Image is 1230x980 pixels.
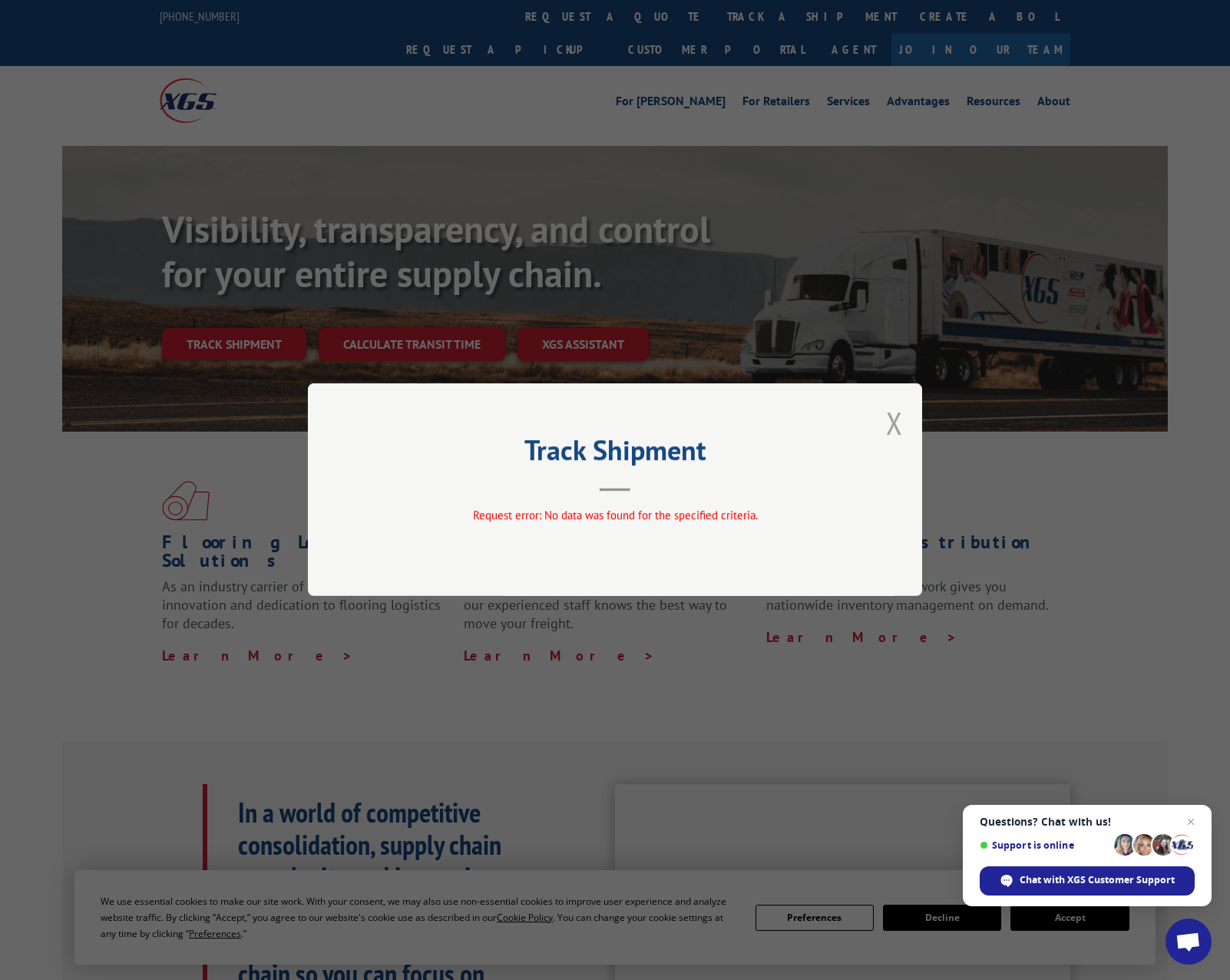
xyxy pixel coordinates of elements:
span: Questions? Chat with us! [980,816,1195,828]
a: Open chat [1166,919,1212,965]
span: Chat with XGS Customer Support [980,866,1195,896]
span: Support is online [980,839,1109,851]
span: Chat with XGS Customer Support [1020,873,1175,887]
span: Request error: No data was found for the specified criteria. [473,508,758,523]
button: Close modal [886,402,903,443]
h2: Track Shipment [385,439,845,468]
